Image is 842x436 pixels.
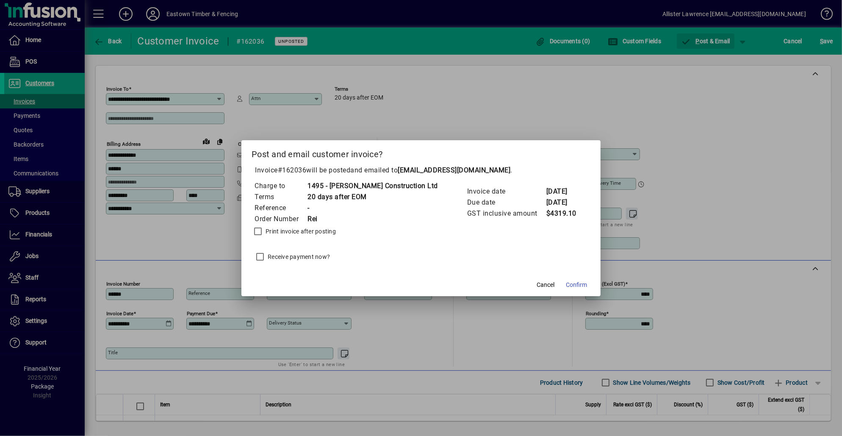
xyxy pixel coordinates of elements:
[266,253,330,261] label: Receive payment now?
[307,214,438,225] td: Rei
[307,203,438,214] td: -
[307,192,438,203] td: 20 days after EOM
[467,186,546,197] td: Invoice date
[537,280,554,289] span: Cancel
[264,227,336,236] label: Print invoice after posting
[467,208,546,219] td: GST inclusive amount
[546,186,580,197] td: [DATE]
[546,197,580,208] td: [DATE]
[566,280,587,289] span: Confirm
[562,278,590,293] button: Confirm
[307,181,438,192] td: 1495 - [PERSON_NAME] Construction Ltd
[278,166,307,174] span: #162036
[350,166,510,174] span: and emailed to
[532,278,559,293] button: Cancel
[241,140,601,165] h2: Post and email customer invoice?
[254,214,307,225] td: Order Number
[254,192,307,203] td: Terms
[546,208,580,219] td: $4319.10
[467,197,546,208] td: Due date
[254,203,307,214] td: Reference
[254,181,307,192] td: Charge to
[398,166,510,174] b: [EMAIL_ADDRESS][DOMAIN_NAME]
[252,165,590,175] p: Invoice will be posted .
